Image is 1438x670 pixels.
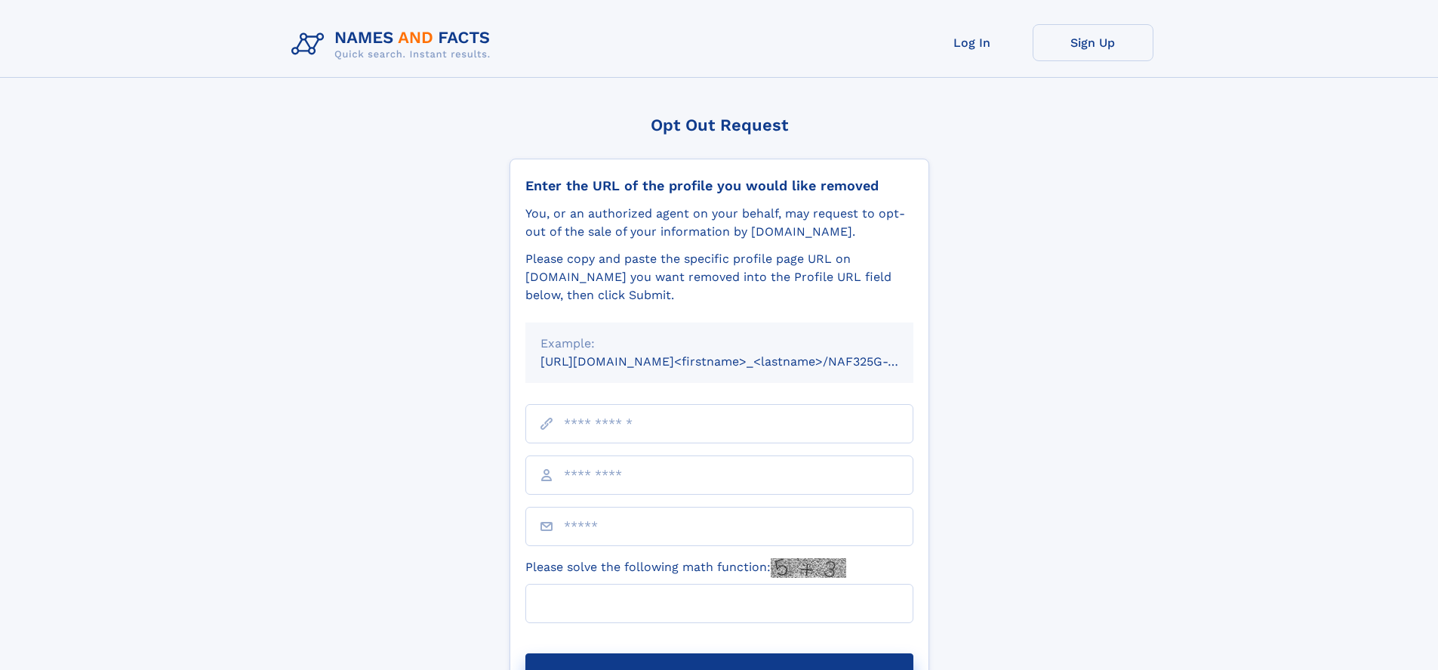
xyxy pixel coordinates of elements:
[540,354,942,369] small: [URL][DOMAIN_NAME]<firstname>_<lastname>/NAF325G-xxxxxxxx
[525,250,913,304] div: Please copy and paste the specific profile page URL on [DOMAIN_NAME] you want removed into the Pr...
[540,335,898,353] div: Example:
[510,116,929,134] div: Opt Out Request
[525,558,846,578] label: Please solve the following math function:
[525,205,913,241] div: You, or an authorized agent on your behalf, may request to opt-out of the sale of your informatio...
[1033,24,1153,61] a: Sign Up
[525,178,913,194] div: Enter the URL of the profile you would like removed
[285,24,503,65] img: Logo Names and Facts
[912,24,1033,61] a: Log In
